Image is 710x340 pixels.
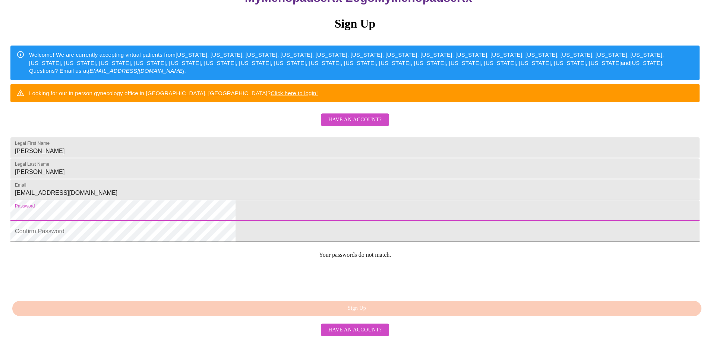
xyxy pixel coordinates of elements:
[328,325,382,335] span: Have an account?
[321,113,389,127] button: Have an account?
[271,90,318,96] a: Click here to login!
[29,86,318,100] div: Looking for our in person gynecology office in [GEOGRAPHIC_DATA], [GEOGRAPHIC_DATA]?
[328,115,382,125] span: Have an account?
[10,252,700,258] p: Your passwords do not match.
[29,48,694,78] div: Welcome! We are currently accepting virtual patients from [US_STATE], [US_STATE], [US_STATE], [US...
[319,326,391,333] a: Have an account?
[321,324,389,337] button: Have an account?
[88,68,184,74] em: [EMAIL_ADDRESS][DOMAIN_NAME]
[319,122,391,128] a: Have an account?
[10,17,700,31] h3: Sign Up
[10,264,124,293] iframe: reCAPTCHA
